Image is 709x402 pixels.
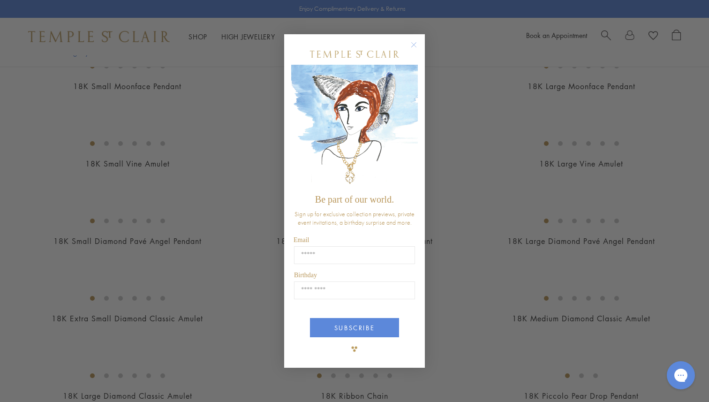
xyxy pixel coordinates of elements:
[413,44,424,55] button: Close dialog
[294,236,309,243] span: Email
[345,340,364,358] img: TSC
[294,246,415,264] input: Email
[315,194,394,205] span: Be part of our world.
[291,65,418,190] img: c4a9eb12-d91a-4d4a-8ee0-386386f4f338.jpeg
[294,272,317,279] span: Birthday
[310,318,399,337] button: SUBSCRIBE
[310,51,399,58] img: Temple St. Clair
[662,358,700,393] iframe: Gorgias live chat messenger
[294,210,415,227] span: Sign up for exclusive collection previews, private event invitations, a birthday surprise and more.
